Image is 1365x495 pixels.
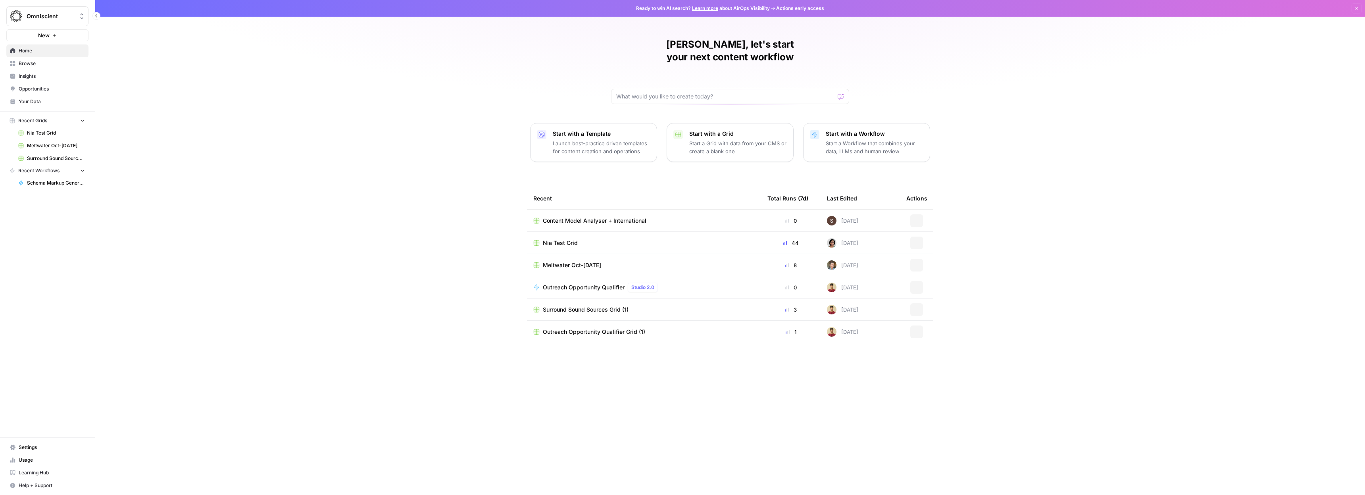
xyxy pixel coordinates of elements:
[611,38,849,64] h1: [PERSON_NAME], let's start your next content workflow
[6,95,88,108] a: Your Data
[767,328,814,336] div: 1
[15,152,88,165] a: Surround Sound Sources Grid (1)
[533,187,755,209] div: Recent
[616,92,834,100] input: What would you like to create today?
[906,187,927,209] div: Actions
[6,83,88,95] a: Opportunities
[27,129,85,137] span: Nia Test Grid
[6,466,88,479] a: Learning Hub
[6,29,88,41] button: New
[27,155,85,162] span: Surround Sound Sources Grid (1)
[803,123,930,162] button: Start with a WorkflowStart a Workflow that combines your data, LLMs and human review
[9,9,23,23] img: Omniscient Logo
[827,238,836,248] img: 2ns17aq5gcu63ep90r8nosmzf02r
[533,283,755,292] a: Outreach Opportunity QualifierStudio 2.0
[767,306,814,314] div: 3
[826,130,923,138] p: Start with a Workflow
[27,142,85,149] span: Meltwater Oct-[DATE]
[15,139,88,152] a: Meltwater Oct-[DATE]
[631,284,654,291] span: Studio 2.0
[6,479,88,492] button: Help + Support
[533,261,755,269] a: Meltwater Oct-[DATE]
[533,217,755,225] a: Content Model Analyser + International
[6,454,88,466] a: Usage
[827,260,858,270] div: [DATE]
[767,187,808,209] div: Total Runs (7d)
[18,117,47,124] span: Recent Grids
[6,165,88,177] button: Recent Workflows
[689,130,787,138] p: Start with a Grid
[6,441,88,454] a: Settings
[19,456,85,464] span: Usage
[827,260,836,270] img: rf2rn9zvzm0kd2cz4body8wx16zs
[19,482,85,489] span: Help + Support
[15,127,88,139] a: Nia Test Grid
[826,139,923,155] p: Start a Workflow that combines your data, LLMs and human review
[19,73,85,80] span: Insights
[827,216,836,225] img: 636nrn0jtp85wi2rp0hrvawyotq1
[543,217,646,225] span: Content Model Analyser + International
[827,187,857,209] div: Last Edited
[827,238,858,248] div: [DATE]
[827,283,858,292] div: [DATE]
[776,5,824,12] span: Actions early access
[19,469,85,476] span: Learning Hub
[543,261,601,269] span: Meltwater Oct-[DATE]
[767,283,814,291] div: 0
[533,239,755,247] a: Nia Test Grid
[553,130,650,138] p: Start with a Template
[827,216,858,225] div: [DATE]
[6,6,88,26] button: Workspace: Omniscient
[6,70,88,83] a: Insights
[38,31,50,39] span: New
[6,115,88,127] button: Recent Grids
[27,179,85,187] span: Schema Markup Generator [JSON]
[6,44,88,57] a: Home
[543,306,629,314] span: Surround Sound Sources Grid (1)
[827,327,836,337] img: 2aj0zzttblp8szi0taxm0due3wj9
[19,47,85,54] span: Home
[6,57,88,70] a: Browse
[827,327,858,337] div: [DATE]
[767,217,814,225] div: 0
[667,123,794,162] button: Start with a GridStart a Grid with data from your CMS or create a blank one
[689,139,787,155] p: Start a Grid with data from your CMS or create a blank one
[543,283,625,291] span: Outreach Opportunity Qualifier
[543,328,645,336] span: Outreach Opportunity Qualifier Grid (1)
[692,5,718,11] a: Learn more
[553,139,650,155] p: Launch best-practice driven templates for content creation and operations
[19,98,85,105] span: Your Data
[530,123,657,162] button: Start with a TemplateLaunch best-practice driven templates for content creation and operations
[19,60,85,67] span: Browse
[19,444,85,451] span: Settings
[15,177,88,189] a: Schema Markup Generator [JSON]
[19,85,85,92] span: Opportunities
[767,261,814,269] div: 8
[18,167,60,174] span: Recent Workflows
[533,328,755,336] a: Outreach Opportunity Qualifier Grid (1)
[533,306,755,314] a: Surround Sound Sources Grid (1)
[827,283,836,292] img: 2aj0zzttblp8szi0taxm0due3wj9
[767,239,814,247] div: 44
[543,239,578,247] span: Nia Test Grid
[27,12,75,20] span: Omniscient
[827,305,836,314] img: 2aj0zzttblp8szi0taxm0due3wj9
[827,305,858,314] div: [DATE]
[636,5,770,12] span: Ready to win AI search? about AirOps Visibility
